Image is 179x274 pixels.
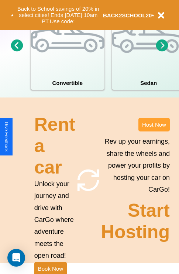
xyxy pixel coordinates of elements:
p: Rev up your earnings, share the wheels and power your profits by hosting your car on CarGo! [101,136,170,195]
div: Open Intercom Messenger [7,249,25,267]
h4: Convertible [31,76,104,90]
h2: Start Hosting [101,200,170,243]
p: Unlock your journey and drive with CarGo where adventure meets the open road! [34,178,75,262]
button: Host Now [138,118,170,131]
div: Give Feedback [4,122,9,152]
h2: Rent a car [34,114,75,178]
b: BACK2SCHOOL20 [103,12,152,18]
button: Back to School savings of 20% in select cities! Ends [DATE] 10am PT.Use code: [14,4,103,27]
